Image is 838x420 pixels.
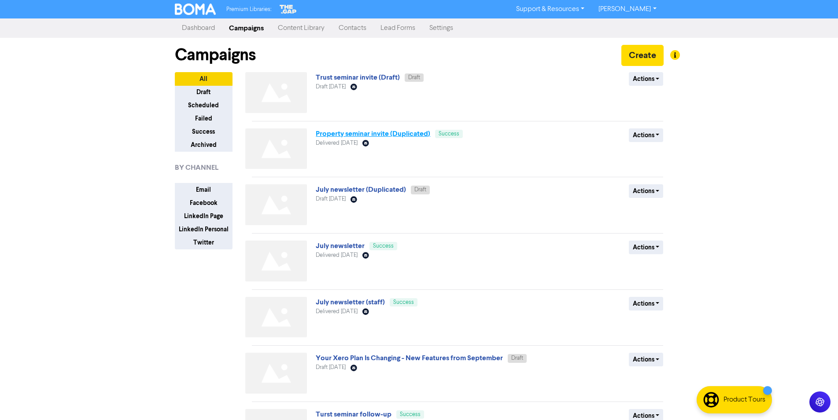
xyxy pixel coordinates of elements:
[175,223,233,236] button: LinkedIn Personal
[226,7,271,12] span: Premium Libraries:
[245,128,307,169] img: Not found
[316,84,346,90] span: Draft [DATE]
[175,85,233,99] button: Draft
[316,298,385,307] a: July newsletter (staff)
[316,185,406,194] a: July newsletter (Duplicated)
[373,243,394,249] span: Success
[629,297,664,310] button: Actions
[400,412,421,417] span: Success
[222,19,271,37] a: Campaigns
[316,129,430,138] a: Property seminar invite (Duplicated)
[175,45,256,65] h1: Campaigns
[278,4,298,15] img: The Gap
[422,19,460,37] a: Settings
[175,125,233,139] button: Success
[629,353,664,366] button: Actions
[332,19,373,37] a: Contacts
[509,2,591,16] a: Support & Resources
[245,353,307,394] img: Not found
[629,184,664,198] button: Actions
[316,241,365,250] a: July newsletter
[316,252,358,258] span: Delivered [DATE]
[629,128,664,142] button: Actions
[408,75,420,80] span: Draft
[727,325,838,420] iframe: Chat Widget
[175,183,233,197] button: Email
[245,72,307,113] img: Not found
[316,309,358,314] span: Delivered [DATE]
[373,19,422,37] a: Lead Forms
[175,4,216,15] img: BOMA Logo
[393,299,414,305] span: Success
[316,365,346,370] span: Draft [DATE]
[175,196,233,210] button: Facebook
[175,209,233,223] button: LinkedIn Page
[245,184,307,225] img: Not found
[629,72,664,86] button: Actions
[316,354,503,362] a: Your Xero Plan Is Changing - New Features from September
[175,72,233,86] button: All
[316,196,346,202] span: Draft [DATE]
[245,241,307,281] img: Not found
[621,45,664,66] button: Create
[316,140,358,146] span: Delivered [DATE]
[175,99,233,112] button: Scheduled
[175,138,233,152] button: Archived
[511,355,523,361] span: Draft
[591,2,663,16] a: [PERSON_NAME]
[316,73,400,82] a: Trust seminar invite (Draft)
[175,112,233,125] button: Failed
[175,19,222,37] a: Dashboard
[271,19,332,37] a: Content Library
[245,297,307,338] img: Not found
[316,410,391,419] a: Turst seminar follow-up
[439,131,459,137] span: Success
[175,162,218,173] span: BY CHANNEL
[629,241,664,254] button: Actions
[175,236,233,249] button: Twitter
[414,187,426,193] span: Draft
